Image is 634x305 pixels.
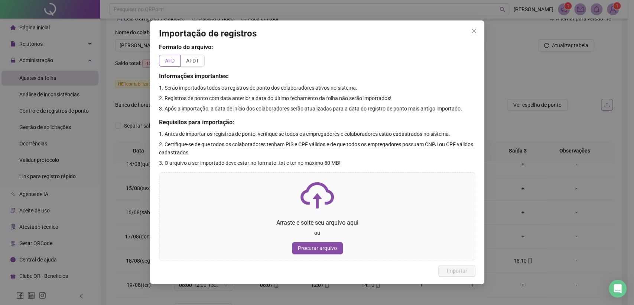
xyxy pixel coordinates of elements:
span: 2. Certifique-se de que todos os colaboradores tenham PIS e CPF válidos e de que todos os emprega... [159,141,473,155]
span: AFDT [186,58,199,64]
button: Importar [438,265,475,277]
button: Procurar arquivo [292,243,342,254]
span: Informações importantes: [159,73,229,80]
span: 3. Após a importação, a data de início dos colaboradores serão atualizadas para a data do registr... [159,106,462,112]
span: Formato do arquivo: [159,44,213,51]
div: Open Intercom Messenger [609,280,627,298]
button: Close [468,25,480,37]
h3: Importação de registros [159,28,475,40]
span: cloud-uploadArraste e solte seu arquivo aquiouProcurar arquivo [159,173,475,260]
span: AFD [165,58,175,64]
span: Procurar arquivo [298,244,336,253]
span: Arraste e solte seu arquivo aqui [276,219,358,226]
span: cloud-upload [300,179,334,212]
span: close [471,28,477,34]
span: 2. Registros de ponto com data anterior a data do último fechamento da folha não serão importados! [159,95,391,101]
p: 3. O arquivo a ser importado deve estar no formato .txt e ter no máximo 50 MB! [159,159,475,167]
span: 1. Serão importados todos os registros de ponto dos colaboradores ativos no sistema. [159,85,357,91]
span: 1. Antes de importar os registros de ponto, verifique se todos os empregadores e colaboradores es... [159,131,450,137]
span: Requisitos para importação: [159,119,234,126]
span: ou [314,230,320,236]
